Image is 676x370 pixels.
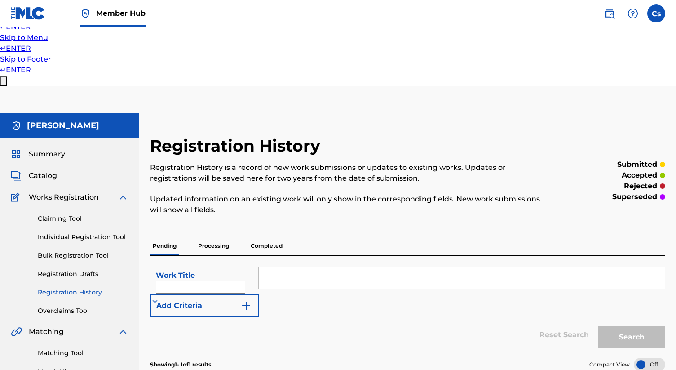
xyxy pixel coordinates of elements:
img: MLC Logo [11,7,45,20]
img: Matching [11,326,22,337]
img: search [604,8,615,19]
p: rejected [624,181,657,192]
a: Registration Drafts [38,269,128,279]
span: Catalog [29,170,57,181]
img: 9d2ae6d4665cec9f34b9.svg [241,300,252,311]
div: Help [624,4,642,22]
img: Catalog [11,170,22,181]
span: Member Hub [96,8,146,18]
a: Registration History [38,288,128,297]
span: Works Registration [29,192,99,203]
p: Updated information on an existing work will only show in the corresponding fields. New work subm... [150,194,547,215]
a: SummarySummary [11,149,65,160]
a: Overclaims Tool [38,306,128,316]
p: superseded [612,192,657,202]
span: Summary [29,149,65,160]
p: Showing 1 - 1 of 1 results [150,361,211,369]
a: CatalogCatalog [11,170,57,181]
img: Works Registration [11,192,22,203]
img: Top Rightsholder [80,8,91,19]
p: Pending [150,236,179,255]
a: Bulk Registration Tool [38,251,128,260]
button: Add Criteria [150,294,259,317]
img: expand [118,192,128,203]
form: Search Form [150,267,665,353]
span: Matching [29,326,64,337]
a: Claiming Tool [38,214,128,223]
div: Work Title [156,270,253,281]
p: accepted [622,170,657,181]
a: Individual Registration Tool [38,232,128,242]
img: expand [118,326,128,337]
div: User Menu [647,4,665,22]
a: Matching Tool [38,348,128,358]
h2: Registration History [150,136,325,156]
p: Completed [248,236,285,255]
img: Accounts [11,120,22,131]
iframe: Resource Center [651,238,676,310]
h5: Charles smith [27,120,99,131]
p: Processing [195,236,232,255]
p: submitted [617,159,657,170]
a: Public Search [601,4,619,22]
p: Registration History is a record of new work submissions or updates to existing works. Updates or... [150,162,547,184]
span: Compact View [589,361,630,369]
img: help [627,8,638,19]
img: Summary [11,149,22,160]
